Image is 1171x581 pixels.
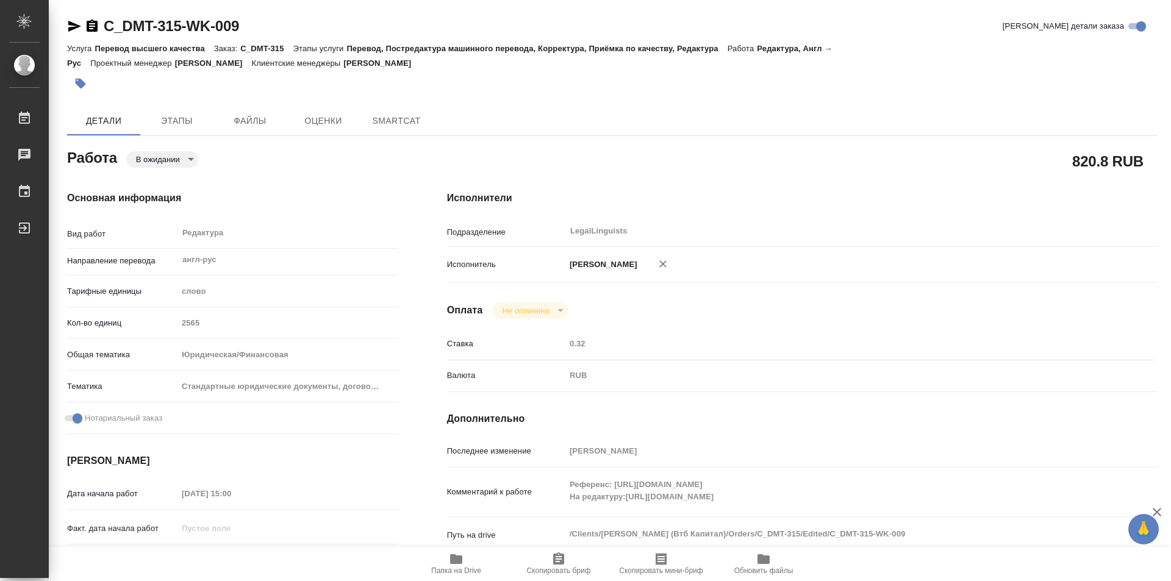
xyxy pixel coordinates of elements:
[405,547,507,581] button: Папка на Drive
[447,338,565,350] p: Ставка
[447,486,565,498] p: Комментарий к работе
[67,454,398,468] h4: [PERSON_NAME]
[565,524,1098,544] textarea: /Clients/[PERSON_NAME] (Втб Капитал)/Orders/C_DMT-315/Edited/C_DMT-315-WK-009
[447,258,565,271] p: Исполнитель
[74,113,133,129] span: Детали
[343,59,420,68] p: [PERSON_NAME]
[90,59,174,68] p: Проектный менеджер
[619,566,703,575] span: Скопировать мини-бриф
[85,412,162,424] span: Нотариальный заказ
[447,445,565,457] p: Последнее изменение
[431,566,481,575] span: Папка на Drive
[565,474,1098,507] textarea: Референс: [URL][DOMAIN_NAME] На редактуру:[URL][DOMAIN_NAME]
[507,547,610,581] button: Скопировать бриф
[498,305,553,316] button: Не оплачена
[252,59,344,68] p: Клиентские менеджеры
[67,522,177,535] p: Факт. дата начала работ
[85,19,99,34] button: Скопировать ссылку
[126,151,198,168] div: В ожидании
[1128,514,1159,544] button: 🙏
[67,285,177,298] p: Тарифные единицы
[565,258,637,271] p: [PERSON_NAME]
[177,281,398,302] div: слово
[447,191,1158,205] h4: Исполнители
[177,519,284,537] input: Пустое поле
[610,547,712,581] button: Скопировать мини-бриф
[221,113,279,129] span: Файлы
[177,485,284,502] input: Пустое поле
[565,442,1098,460] input: Пустое поле
[1072,151,1144,171] h2: 820.8 RUB
[712,547,815,581] button: Обновить файлы
[67,44,95,53] p: Услуга
[346,44,727,53] p: Перевод, Постредактура машинного перевода, Корректура, Приёмка по качеству, Редактура
[67,146,117,168] h2: Работа
[214,44,240,53] p: Заказ:
[294,113,353,129] span: Оценки
[67,380,177,393] p: Тематика
[104,18,239,34] a: C_DMT-315-WK-009
[728,44,757,53] p: Работа
[447,369,565,382] p: Валюта
[175,59,252,68] p: [PERSON_NAME]
[67,488,177,500] p: Дата начала работ
[367,113,426,129] span: SmartCat
[526,566,590,575] span: Скопировать бриф
[67,317,177,329] p: Кол-во единиц
[447,529,565,541] p: Путь на drive
[67,255,177,267] p: Направление перевода
[447,303,483,318] h4: Оплата
[565,335,1098,352] input: Пустое поле
[67,19,82,34] button: Скопировать ссылку для ЯМессенджера
[67,191,398,205] h4: Основная информация
[447,226,565,238] p: Подразделение
[177,376,398,397] div: Стандартные юридические документы, договоры, уставы
[240,44,293,53] p: C_DMT-315
[650,251,676,277] button: Удалить исполнителя
[177,344,398,365] div: Юридическая/Финансовая
[95,44,213,53] p: Перевод высшего качества
[67,70,94,97] button: Добавить тэг
[67,349,177,361] p: Общая тематика
[1133,516,1154,542] span: 🙏
[132,154,184,165] button: В ожидании
[734,566,793,575] span: Обновить файлы
[1003,20,1124,32] span: [PERSON_NAME] детали заказа
[148,113,206,129] span: Этапы
[492,302,567,319] div: В ожидании
[67,228,177,240] p: Вид работ
[447,412,1158,426] h4: Дополнительно
[293,44,347,53] p: Этапы услуги
[177,314,398,332] input: Пустое поле
[565,365,1098,386] div: RUB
